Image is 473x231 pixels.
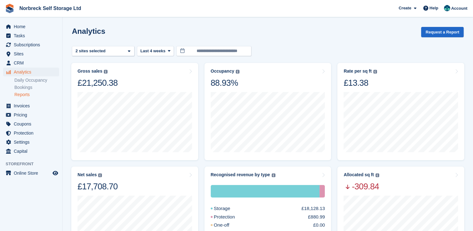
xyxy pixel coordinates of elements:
span: Protection [14,129,51,137]
div: £21,250.38 [78,78,118,88]
span: Coupons [14,120,51,128]
a: menu [3,31,59,40]
span: Analytics [14,68,51,76]
a: menu [3,110,59,119]
div: £18,128.13 [301,205,325,212]
a: menu [3,101,59,110]
a: menu [3,138,59,146]
div: Allocated sq ft [344,172,374,177]
button: Last 4 weeks [137,46,174,56]
img: icon-info-grey-7440780725fd019a000dd9b08b2336e03edf1995a4989e88bcd33f0948082b44.svg [373,70,377,74]
div: Protection [211,213,250,221]
span: Sites [14,49,51,58]
img: icon-info-grey-7440780725fd019a000dd9b08b2336e03edf1995a4989e88bcd33f0948082b44.svg [98,173,102,177]
span: Tasks [14,31,51,40]
span: Create [399,5,411,11]
span: Last 4 weeks [140,48,165,54]
a: Norbreck Self Storage Ltd [17,3,83,13]
img: icon-info-grey-7440780725fd019a000dd9b08b2336e03edf1995a4989e88bcd33f0948082b44.svg [375,173,379,177]
span: Help [430,5,438,11]
span: Subscriptions [14,40,51,49]
div: £880.99 [308,213,325,221]
a: menu [3,169,59,177]
div: Storage [211,185,320,198]
a: menu [3,120,59,128]
span: Storefront [6,161,62,167]
a: menu [3,22,59,31]
span: Account [451,5,467,12]
a: Preview store [52,169,59,177]
a: menu [3,59,59,67]
a: Daily Occupancy [14,77,59,83]
a: Bookings [14,85,59,90]
div: £13.38 [344,78,377,88]
img: icon-info-grey-7440780725fd019a000dd9b08b2336e03edf1995a4989e88bcd33f0948082b44.svg [236,70,239,74]
a: Reports [14,92,59,98]
a: menu [3,147,59,156]
div: Protection [320,185,325,198]
img: Sally King [444,5,450,11]
div: 88.93% [211,78,239,88]
a: menu [3,40,59,49]
span: Pricing [14,110,51,119]
div: £17,708.70 [78,181,118,192]
div: £0.00 [313,222,325,229]
div: Storage [211,205,245,212]
img: stora-icon-8386f47178a22dfd0bd8f6a31ec36ba5ce8667c1dd55bd0f319d3a0aa187defe.svg [5,4,14,13]
div: One-off [211,222,244,229]
div: Recognised revenue by type [211,172,270,177]
span: Settings [14,138,51,146]
div: 2 sites selected [74,48,108,54]
span: Capital [14,147,51,156]
span: Invoices [14,101,51,110]
div: Net sales [78,172,97,177]
span: Online Store [14,169,51,177]
div: Gross sales [78,69,102,74]
span: CRM [14,59,51,67]
h2: Analytics [72,27,105,35]
a: menu [3,129,59,137]
div: Occupancy [211,69,234,74]
img: icon-info-grey-7440780725fd019a000dd9b08b2336e03edf1995a4989e88bcd33f0948082b44.svg [272,173,275,177]
div: Rate per sq ft [344,69,371,74]
a: menu [3,49,59,58]
a: menu [3,68,59,76]
span: Home [14,22,51,31]
button: Request a Report [421,27,464,37]
span: -309.84 [344,181,379,192]
img: icon-info-grey-7440780725fd019a000dd9b08b2336e03edf1995a4989e88bcd33f0948082b44.svg [104,70,108,74]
